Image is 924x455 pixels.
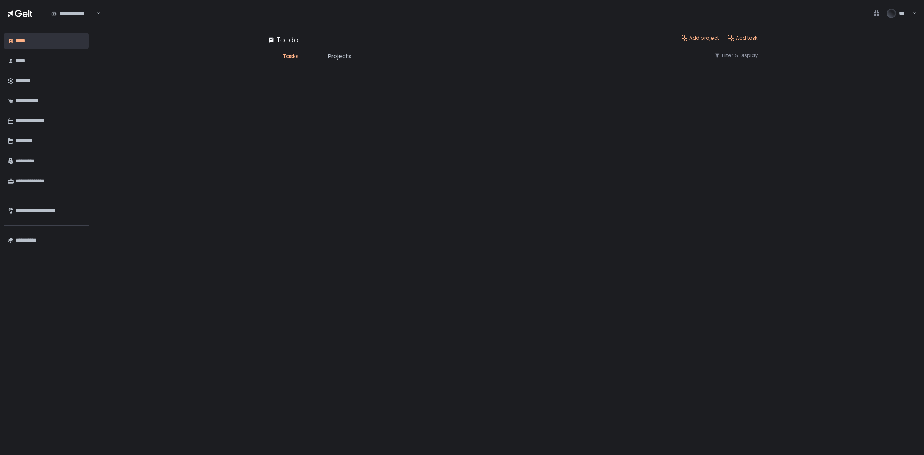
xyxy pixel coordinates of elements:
button: Add task [728,35,758,42]
span: Projects [328,52,352,61]
div: To-do [268,35,298,45]
button: Filter & Display [714,52,758,59]
span: Tasks [283,52,299,61]
div: Search for option [46,5,100,21]
button: Add project [681,35,719,42]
